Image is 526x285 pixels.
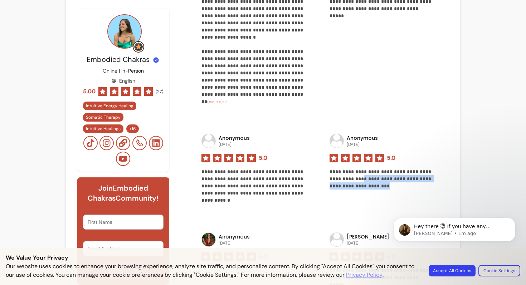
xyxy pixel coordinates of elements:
p: [PERSON_NAME] [347,233,389,240]
span: 5.0 [259,154,267,162]
span: 5.00 [83,87,96,96]
p: [DATE] [347,240,389,246]
span: 5.0 [387,154,395,162]
p: Online | In-Person [103,67,144,74]
p: We Value Your Privacy [6,254,520,262]
p: Anonymous [347,134,378,142]
h6: Join Embodied Chakras Community! [83,183,164,203]
span: + 16 [128,126,137,132]
input: First Name [88,218,159,226]
span: Somatic Therapy [86,114,121,120]
p: [DATE] [219,240,250,246]
input: Email Address [88,245,159,252]
a: Privacy Policy [346,271,383,279]
span: Show more [201,98,227,105]
p: Our website uses cookies to enhance your browsing experience, analyze site traffic, and personali... [6,262,420,279]
span: Intuitive Healings [86,126,121,132]
p: Anonymous [219,233,250,240]
p: Anonymous [219,134,250,142]
div: English [111,77,135,84]
span: Embodied Chakras [87,55,150,64]
p: [DATE] [219,142,250,147]
img: Provider image [107,14,142,49]
p: [DATE] [347,142,378,147]
img: avatar [330,233,344,246]
img: avatar [202,134,215,148]
img: avatar [330,134,344,148]
img: avatar [202,233,215,246]
img: Grow [134,43,143,51]
span: Intuitive Energy Healing [86,103,133,109]
iframe: Intercom notifications message [383,203,526,281]
span: ( 27 ) [156,89,163,94]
